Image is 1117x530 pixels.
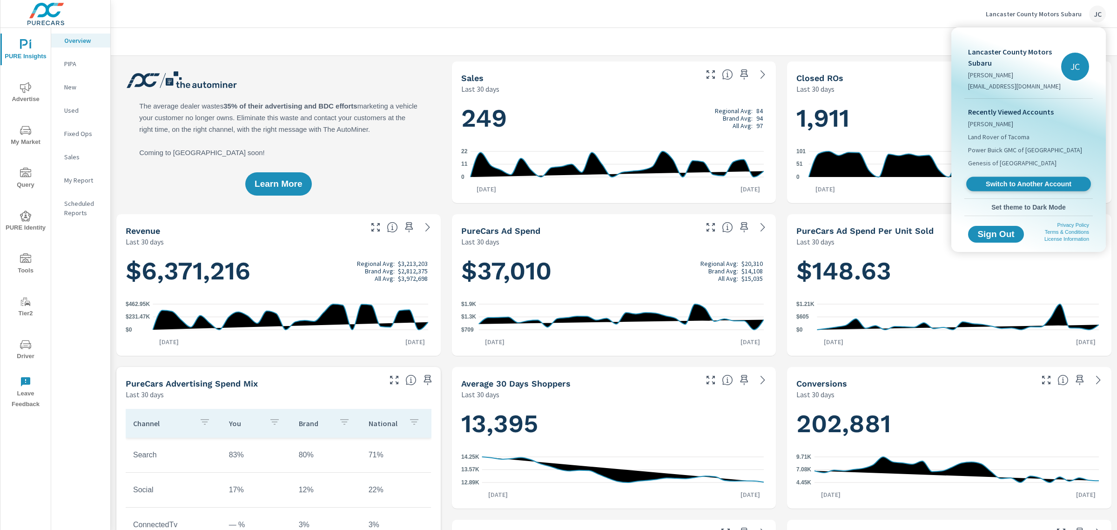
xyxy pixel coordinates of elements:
[1044,236,1089,242] a: License Information
[964,199,1093,216] button: Set theme to Dark Mode
[968,226,1024,243] button: Sign Out
[966,177,1091,191] a: Switch to Another Account
[968,70,1061,80] p: [PERSON_NAME]
[1061,53,1089,81] div: JC
[968,106,1089,117] p: Recently Viewed Accounts
[968,145,1082,155] span: Power Buick GMC of [GEOGRAPHIC_DATA]
[968,158,1056,168] span: Genesis of [GEOGRAPHIC_DATA]
[968,132,1030,142] span: Land Rover of Tacoma
[1045,229,1089,235] a: Terms & Conditions
[971,180,1085,189] span: Switch to Another Account
[968,82,1061,91] p: [EMAIL_ADDRESS][DOMAIN_NAME]
[1057,222,1089,228] a: Privacy Policy
[968,46,1061,68] p: Lancaster County Motors Subaru
[968,119,1013,129] span: [PERSON_NAME]
[968,203,1089,211] span: Set theme to Dark Mode
[976,230,1016,238] span: Sign Out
